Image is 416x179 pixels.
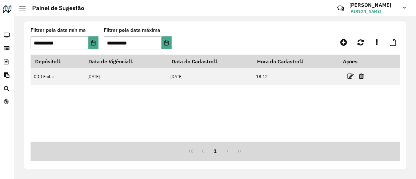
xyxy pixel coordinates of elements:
button: 1 [209,145,221,157]
td: 18:12 [253,68,339,85]
label: Filtrar pela data máxima [104,26,160,34]
td: CDD Embu [31,68,84,85]
th: Data de Vigência [84,55,167,68]
a: Editar [347,72,354,81]
th: Depósito [31,55,84,68]
th: Hora do Cadastro [253,55,339,68]
label: Filtrar pela data mínima [31,26,86,34]
span: [PERSON_NAME] [349,8,398,14]
h2: Painel de Sugestão [26,5,84,12]
th: Data do Cadastro [167,55,253,68]
td: [DATE] [167,68,253,85]
button: Choose Date [88,36,98,49]
button: Choose Date [162,36,172,49]
th: Ações [339,55,378,68]
a: Excluir [359,72,364,81]
h3: [PERSON_NAME] [349,2,398,8]
td: [DATE] [84,68,167,85]
a: Contato Rápido [334,1,348,15]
